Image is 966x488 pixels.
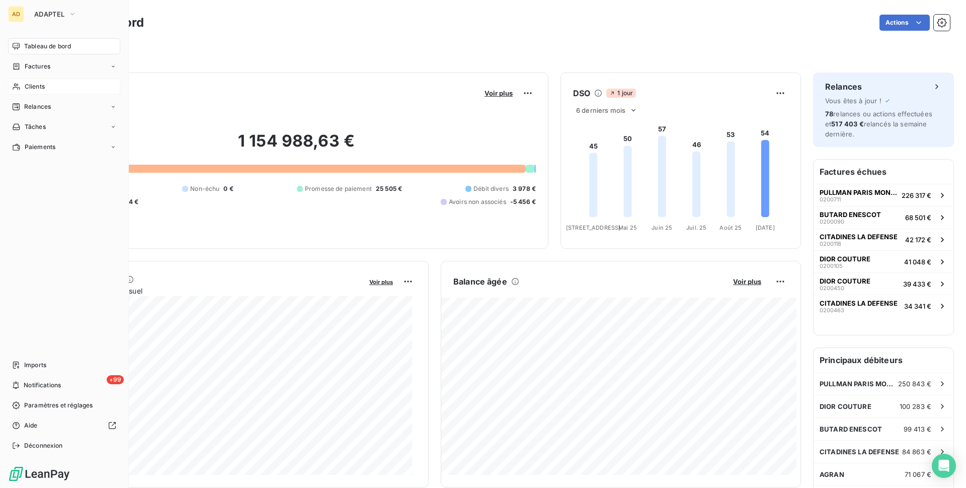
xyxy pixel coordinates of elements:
span: Clients [25,82,45,91]
h6: Factures échues [814,160,953,184]
tspan: Mai 25 [618,224,637,231]
tspan: Juil. 25 [686,224,706,231]
span: 0200090 [820,219,844,225]
h6: Balance âgée [453,275,507,288]
span: Avoirs non associés [449,197,506,206]
span: 3 978 € [513,184,536,193]
span: 99 413 € [904,425,931,433]
span: Aide [24,421,38,430]
span: 0200118 [820,241,841,247]
span: 517 403 € [831,120,863,128]
span: ADAPTEL [34,10,64,18]
button: DIOR COUTURE020010541 048 € [814,250,953,272]
span: 0200105 [820,263,843,269]
span: 0200463 [820,307,844,313]
span: Tâches [25,122,46,131]
span: Chiffre d'affaires mensuel [57,286,362,296]
span: Voir plus [369,278,393,286]
span: 226 317 € [902,191,931,199]
button: Voir plus [481,89,516,98]
span: 34 341 € [904,302,931,310]
button: Voir plus [730,277,764,286]
span: Promesse de paiement [305,184,372,193]
a: Aide [8,417,120,434]
span: Factures [25,62,50,71]
span: 0200711 [820,196,841,202]
span: Notifications [24,381,61,390]
span: 39 433 € [903,280,931,288]
button: DIOR COUTURE020045039 433 € [814,272,953,295]
img: Logo LeanPay [8,466,70,482]
span: 100 283 € [900,402,931,410]
button: BUTARD ENESCOT020009068 501 € [814,206,953,228]
tspan: [STREET_ADDRESS] [566,224,620,231]
span: PULLMAN PARIS MONTPARNASSE [820,188,898,196]
span: BUTARD ENESCOT [820,211,881,219]
span: 78 [825,110,833,118]
span: relances ou actions effectuées et relancés la semaine dernière. [825,110,932,138]
div: AD [8,6,24,22]
span: 250 843 € [898,380,931,388]
span: Non-échu [190,184,219,193]
span: 1 jour [606,89,636,98]
button: CITADINES LA DEFENSE020046334 341 € [814,295,953,317]
button: Voir plus [366,277,396,286]
span: 84 863 € [902,448,931,456]
span: 42 172 € [905,236,931,244]
span: DIOR COUTURE [820,255,870,263]
span: DIOR COUTURE [820,402,871,410]
span: PULLMAN PARIS MONTPARNASSE [820,380,898,388]
span: -5 456 € [510,197,536,206]
h6: Relances [825,81,862,93]
span: DIOR COUTURE [820,277,870,285]
h6: Principaux débiteurs [814,348,953,372]
span: Vous êtes à jour ! [825,97,881,105]
span: Paiements [25,143,55,152]
span: AGRAN [820,470,844,478]
span: 6 derniers mois [576,106,625,114]
span: Voir plus [733,277,761,286]
div: Open Intercom Messenger [932,454,956,478]
span: Imports [24,361,46,370]
button: PULLMAN PARIS MONTPARNASSE0200711226 317 € [814,184,953,206]
span: 0200450 [820,285,844,291]
h2: 1 154 988,63 € [57,131,536,161]
button: CITADINES LA DEFENSE020011842 172 € [814,228,953,250]
span: +99 [107,375,124,384]
span: 0 € [223,184,233,193]
tspan: Juin 25 [652,224,672,231]
span: 25 505 € [376,184,402,193]
span: CITADINES LA DEFENSE [820,448,899,456]
span: 68 501 € [905,214,931,222]
span: Paramètres et réglages [24,401,93,410]
span: Débit divers [473,184,509,193]
span: Déconnexion [24,441,63,450]
h6: DSO [573,87,590,99]
span: Relances [24,102,51,111]
span: Tableau de bord [24,42,71,51]
tspan: [DATE] [756,224,775,231]
span: CITADINES LA DEFENSE [820,299,898,307]
span: Voir plus [485,89,513,97]
tspan: Août 25 [719,224,742,231]
span: 41 048 € [904,258,931,266]
span: BUTARD ENESCOT [820,425,882,433]
button: Actions [879,15,930,31]
span: CITADINES LA DEFENSE [820,233,898,241]
span: 71 067 € [905,470,931,478]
